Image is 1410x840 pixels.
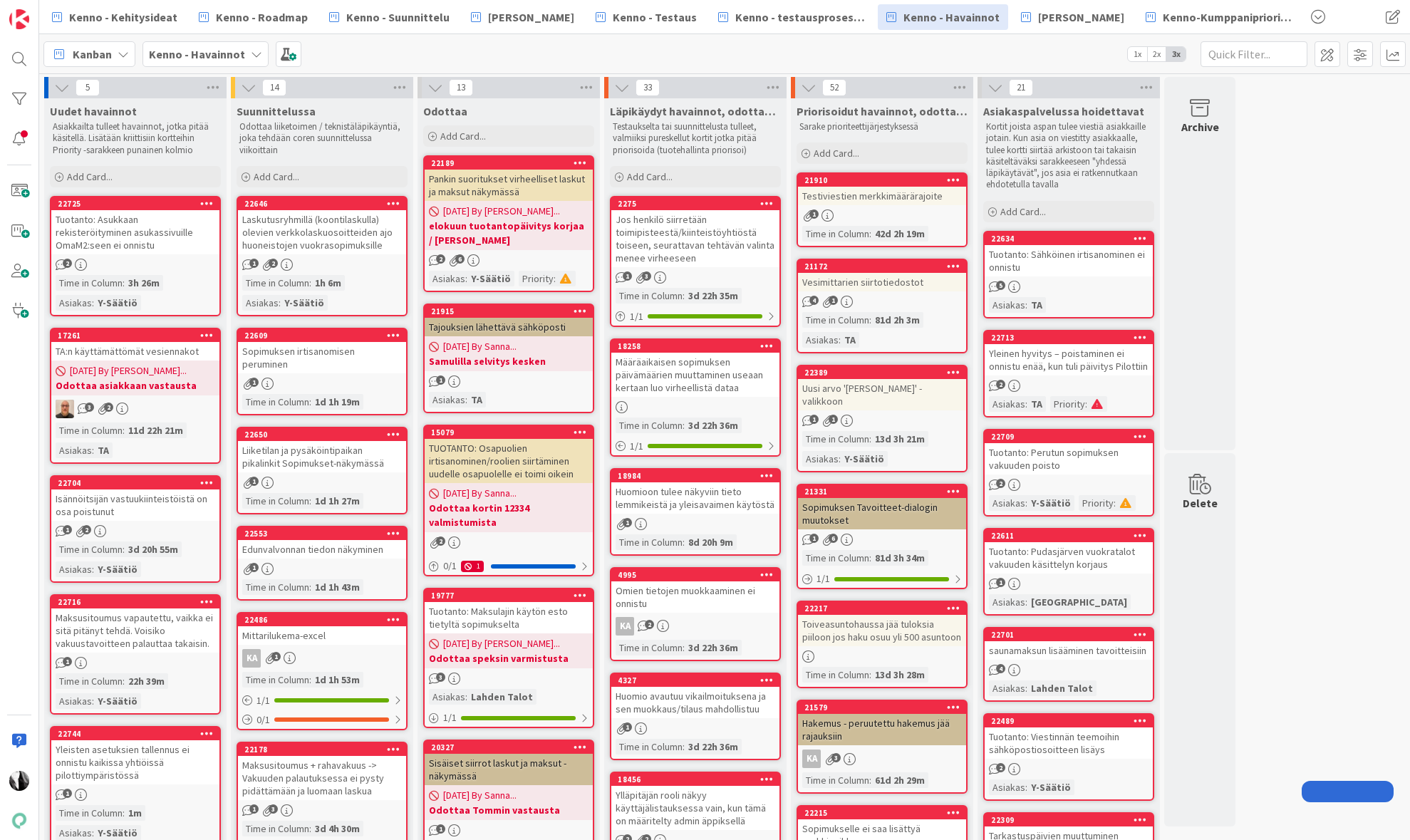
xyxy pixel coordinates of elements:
div: 22189 [425,157,593,170]
div: Tuotanto: Asukkaan rekisteröityminen asukassivuille OmaM2:seen ei onnistu [51,210,219,254]
span: 1 [809,415,819,424]
div: Y-Säätiö [1027,495,1074,511]
div: 1/1 [611,308,779,326]
a: Kenno - Roadmap [190,4,316,30]
span: 3 [85,403,94,412]
div: 22217Toiveasuntohaussa jää tuloksia piiloon jos haku osuu yli 500 asuntoon [798,602,966,646]
div: 21910 [798,174,966,187]
div: 1d 1h 27m [311,493,363,509]
div: Yleinen hyvitys – poistaminen ei onnistu enää, kun tuli päivitys Pilottiin [985,344,1153,375]
div: Y-Säätiö [841,451,888,467]
span: Kenno - Kehitysideat [69,9,177,26]
a: 22725Tuotanto: Asukkaan rekisteröityminen asukassivuille OmaM2:seen ei onnistuTime in Column:3h 2... [50,196,221,316]
div: 22217 [798,602,966,615]
span: : [309,275,311,291]
div: 18984 [611,470,779,482]
div: Omien tietojen muokkaaminen ei onnistu [611,581,779,613]
div: Asiakas [989,594,1025,610]
span: : [1114,495,1116,511]
span: 2 [436,254,445,264]
div: TA [467,392,486,408]
span: Add Card... [254,170,299,183]
a: 22650Liiketilan ja pysäköintipaikan pikalinkit Sopimukset-näkymässäTime in Column:1d 1h 27m [237,427,408,514]
div: TUOTANTO: Osapuolien irtisanominen/roolien siirtäminen uudelle osapuolelle ei toimi oikein [425,439,593,483]
a: 15079TUOTANTO: Osapuolien irtisanominen/roolien siirtäminen uudelle osapuolelle ei toimi oikein[D... [423,425,594,576]
div: 18258 [618,341,779,351]
div: Asiakas [242,295,279,311]
span: 1 [623,518,632,527]
span: Kanban [73,46,112,63]
div: 22716 [51,596,219,608]
div: 1d 1h 19m [311,394,363,410]
span: 1 [829,415,838,424]
div: 22716 [58,597,219,607]
div: 22701 [991,630,1153,640]
div: Time in Column [242,394,309,410]
div: Priority [1079,495,1114,511]
div: Time in Column [242,493,309,509]
div: 22389Uusi arvo '[PERSON_NAME]' - valikkoon [798,366,966,410]
div: 1 [461,561,484,572]
span: : [309,493,311,509]
div: Asiakas [429,392,465,408]
div: Asiakas [989,396,1025,412]
div: 22634Tuotanto: Sähköinen irtisanominen ei onnistu [985,232,1153,276]
span: : [683,640,685,655]
a: 22611Tuotanto: Pudasjärven vuokratalot vakuuden käsittelyn korjausAsiakas:[GEOGRAPHIC_DATA] [983,528,1154,616]
div: Time in Column [802,550,869,566]
div: 18258Määräaikaisen sopimuksen päivämäärien muuttaminen useaan kertaan luo virheellistä dataa [611,340,779,397]
span: : [683,288,685,304]
div: Mittarilukema-excel [238,626,406,645]
div: 4995Omien tietojen muokkaaminen ei onnistu [611,569,779,613]
b: Odottaa asiakkaan vastausta [56,378,215,393]
span: 1 / 1 [630,309,643,324]
div: 22553 [244,529,406,539]
div: 22725 [58,199,219,209]
a: [PERSON_NAME] [1012,4,1133,30]
div: 3d 22h 35m [685,288,742,304]
div: 21331 [804,487,966,497]
a: 22634Tuotanto: Sähköinen irtisanominen ei onnistuAsiakas:TA [983,231,1154,318]
span: [DATE] By [PERSON_NAME]... [443,204,560,219]
span: 2 [436,536,445,546]
b: elokuun tuotantopäivitys korjaa / [PERSON_NAME] [429,219,589,247]
span: : [123,541,125,557]
span: : [869,226,871,242]
span: : [465,271,467,286]
div: Time in Column [242,275,309,291]
span: : [123,422,125,438]
div: Time in Column [802,431,869,447]
div: Asiakas [989,297,1025,313]
span: [PERSON_NAME] [488,9,574,26]
div: 22553 [238,527,406,540]
div: 22701 [985,628,1153,641]
div: 22634 [991,234,1153,244]
a: Kenno-Kumppanipriorisointi [1137,4,1301,30]
div: 8d 20h 9m [685,534,737,550]
div: Time in Column [616,534,683,550]
span: : [309,394,311,410]
span: 1 [249,477,259,486]
div: TA [1027,396,1046,412]
div: 22646 [238,197,406,210]
span: Add Card... [627,170,673,183]
a: 2275Jos henkilö siirretään toimipisteestä/kiinteistöyhtiöstä toiseen, seurattavan tehtävän valint... [610,196,781,327]
div: Sopimuksen Tavoitteet-dialogin muutokset [798,498,966,529]
div: 22713 [991,333,1153,343]
div: 22704 [58,478,219,488]
span: Add Card... [67,170,113,183]
span: 1 [829,296,838,305]
div: Tajouksien lähettävä sähköposti [425,318,593,336]
span: 1 [436,375,445,385]
div: 22217 [804,603,966,613]
span: : [683,534,685,550]
span: : [683,418,685,433]
div: KA [616,617,634,636]
span: 0 / 1 [443,559,457,574]
span: Kenno - Roadmap [216,9,308,26]
a: 22701saunamaksun lisääminen tavoitteisiinAsiakas:Lahden Talot [983,627,1154,702]
b: Odottaa kortin 12334 valmistumista [429,501,589,529]
a: 21331Sopimuksen Tavoitteet-dialogin muutoksetTime in Column:81d 3h 34m1/1 [797,484,968,589]
div: 22486 [244,615,406,625]
div: 21915 [431,306,593,316]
